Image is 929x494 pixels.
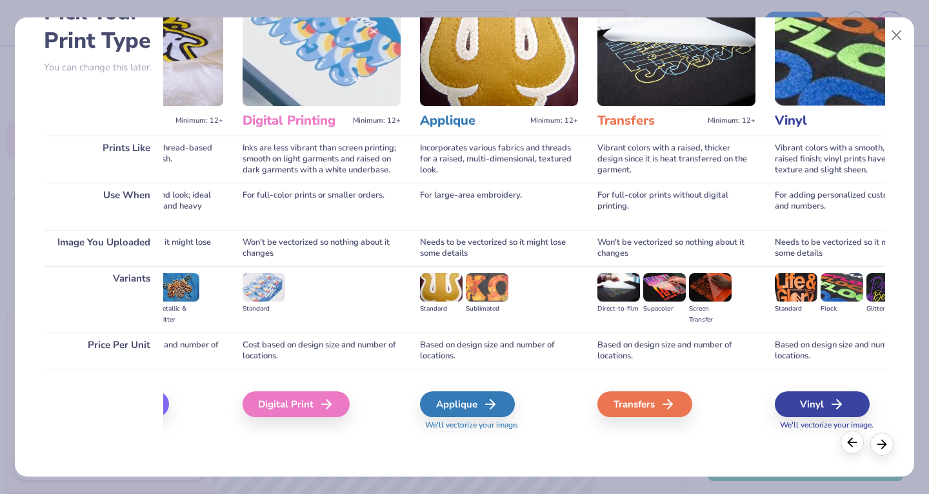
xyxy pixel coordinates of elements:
h3: Applique [420,112,525,129]
div: Prints Like [44,136,163,183]
div: Flock [821,304,863,314]
div: Variants [44,266,163,333]
img: Screen Transfer [689,273,732,302]
div: Vinyl [775,391,870,417]
div: Price Per Unit [44,333,163,369]
h3: Transfers [597,112,703,129]
span: Minimum: 12+ [708,116,755,125]
div: Standard [775,304,817,314]
img: Standard [775,273,817,302]
div: Metallic & Glitter [157,304,199,325]
div: Won't be vectorized so nothing about it changes [597,230,755,266]
div: Cost based on design size and number of locations. [65,333,223,369]
div: Screen Transfer [689,304,732,325]
div: Incorporates various fabrics and threads for a raised, multi-dimensional, textured look. [420,136,578,183]
div: Direct-to-film [597,304,640,314]
div: Based on design size and number of locations. [597,333,755,369]
div: For a professional, high-end look; ideal for logos and text on hats and heavy garments. [65,183,223,230]
div: Cost based on design size and number of locations. [243,333,401,369]
span: Minimum: 12+ [530,116,578,125]
div: For full-color prints or smaller orders. [243,183,401,230]
img: Metallic & Glitter [157,273,199,302]
div: Image You Uploaded [44,230,163,266]
div: Needs to be vectorized so it might lose some details [420,230,578,266]
img: Direct-to-film [597,273,640,302]
div: Use When [44,183,163,230]
div: Based on design size and number of locations. [420,333,578,369]
div: Won't be vectorized so nothing about it changes [243,230,401,266]
h3: Vinyl [775,112,880,129]
div: Colors are vibrant with a thread-based textured, high-quality finish. [65,136,223,183]
div: Transfers [597,391,692,417]
img: Glitter [866,273,909,302]
div: Supacolor [643,304,686,314]
div: Glitter [866,304,909,314]
div: Digital Print [243,391,350,417]
div: Sublimated [466,304,508,314]
img: Sublimated [466,273,508,302]
div: For large-area embroidery. [420,183,578,230]
div: For full-color prints without digital printing. [597,183,755,230]
div: Standard [243,304,285,314]
img: Standard [420,273,463,302]
div: Vibrant colors with a raised, thicker design since it is heat transferred on the garment. [597,136,755,183]
h3: Digital Printing [243,112,348,129]
div: Needs to be vectorized so it might lose some details [65,230,223,266]
p: You can change this later. [44,62,163,73]
button: Close [884,23,909,48]
div: Inks are less vibrant than screen printing; smooth on light garments and raised on dark garments ... [243,136,401,183]
img: Flock [821,273,863,302]
span: Minimum: 12+ [175,116,223,125]
div: Standard [420,304,463,314]
img: Standard [243,273,285,302]
span: We'll vectorize your image. [420,420,578,431]
span: Minimum: 12+ [353,116,401,125]
div: Applique [420,391,515,417]
img: Supacolor [643,273,686,302]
